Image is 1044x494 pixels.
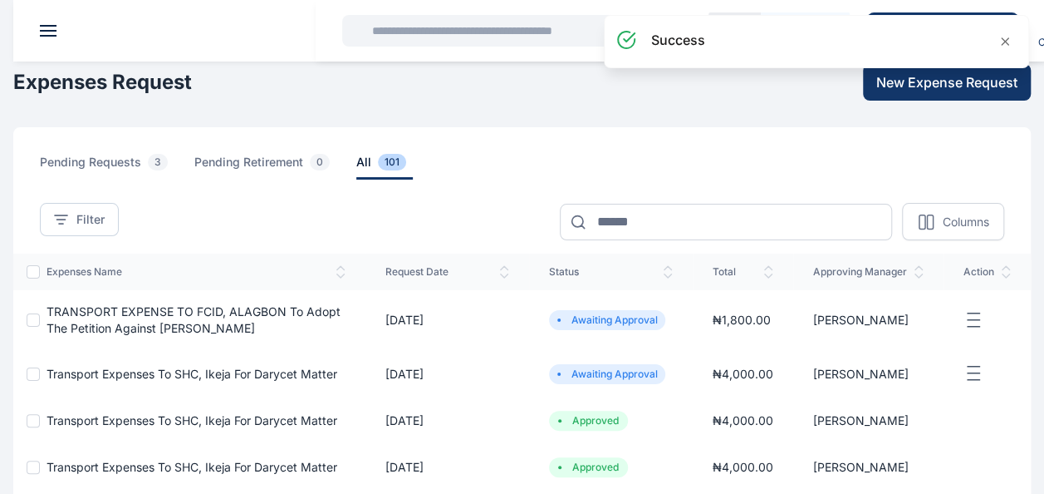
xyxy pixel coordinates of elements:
span: approving manager [813,265,924,279]
span: 101 [378,154,406,170]
span: 3 [148,154,168,170]
li: Awaiting Approval [556,368,659,381]
a: pending requests3 [40,154,194,180]
li: Approved [556,461,621,474]
span: expenses Name [47,265,346,279]
td: [DATE] [365,290,529,350]
span: pending requests [40,154,174,180]
h1: Expenses Request [13,69,192,96]
span: ₦ 1,800.00 [713,313,771,327]
td: [DATE] [365,444,529,491]
span: all [356,154,413,180]
td: [DATE] [365,398,529,444]
a: all101 [356,154,433,180]
td: [PERSON_NAME] [793,398,944,444]
td: [DATE] [365,350,529,398]
span: total [713,265,773,279]
a: TRANSPORT EXPENSE TO FCID, ALAGBON to adopt the petition against [PERSON_NAME] [47,304,341,335]
a: Transport Expenses to SHC, Ikeja for Darycet Matter [47,413,337,427]
span: Filter [76,211,105,228]
span: pending retirement [194,154,336,180]
a: pending retirement0 [194,154,356,180]
a: Transport Expenses to SHC, Ikeja for Darycet Matter [47,367,337,381]
button: Columns [902,203,1004,240]
li: Approved [556,414,621,427]
button: Filter [40,203,119,236]
h3: success [651,30,705,50]
td: [PERSON_NAME] [793,350,944,398]
span: request date [385,265,509,279]
li: Awaiting Approval [556,314,659,327]
span: action [963,265,1011,279]
span: ₦ 4,000.00 [713,367,773,381]
p: Columns [942,214,988,230]
span: ₦ 4,000.00 [713,460,773,474]
a: Transport Expenses to SHC, Ikeja for Darycet Matter [47,460,337,474]
span: ₦ 4,000.00 [713,413,773,427]
span: 0 [310,154,330,170]
span: status [549,265,673,279]
td: [PERSON_NAME] [793,290,944,350]
td: [PERSON_NAME] [793,444,944,491]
